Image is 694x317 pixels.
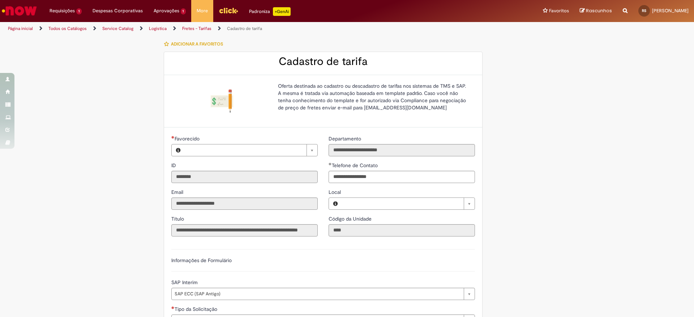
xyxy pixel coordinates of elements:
[171,215,185,222] label: Somente leitura - Título
[329,224,475,236] input: Código da Unidade
[1,4,38,18] img: ServiceNow
[5,22,457,35] ul: Trilhas de página
[171,162,177,169] label: Somente leitura - ID
[175,288,460,300] span: SAP ECC (SAP Antigo)
[273,7,291,16] p: +GenAi
[154,7,179,14] span: Aprovações
[227,26,262,31] a: Cadastro de tarifa
[171,224,318,236] input: Título
[171,41,223,47] span: Adicionar a Favoritos
[580,8,612,14] a: Rascunhos
[171,257,232,264] label: Informações de Formulário
[329,198,342,209] button: Local, Visualizar este registro
[171,197,318,210] input: Email
[76,8,82,14] span: 1
[175,306,219,312] span: Tipo da Solicitação
[329,189,342,195] span: Local
[48,26,87,31] a: Todos os Catálogos
[171,306,175,309] span: Necessários
[210,90,234,113] img: Cadastro de tarifa
[329,135,363,142] label: Somente leitura - Departamento
[172,144,185,156] button: Favorecido, Visualizar este registro
[329,162,332,165] span: Obrigatório Preenchido
[652,8,689,14] span: [PERSON_NAME]
[182,26,211,31] a: Fretes - Tarifas
[278,82,470,111] p: Oferta destinada ao cadastro ou descadastro de tarifas nos sistemas de TMS e SAP. A mesma é trata...
[642,8,646,13] span: RS
[149,26,167,31] a: Logistica
[329,215,373,222] label: Somente leitura - Código da Unidade
[342,198,475,209] a: Limpar campo Local
[171,56,475,68] h2: Cadastro de tarifa
[171,136,175,139] span: Necessários
[329,144,475,156] input: Departamento
[197,7,208,14] span: More
[329,216,373,222] span: Somente leitura - Código da Unidade
[171,216,185,222] span: Somente leitura - Título
[586,7,612,14] span: Rascunhos
[8,26,33,31] a: Página inicial
[102,26,133,31] a: Service Catalog
[549,7,569,14] span: Favoritos
[329,171,475,183] input: Telefone de Contato
[171,279,199,286] span: SAP Interim
[175,135,201,142] span: Necessários - Favorecido
[171,188,185,196] label: Somente leitura - Email
[50,7,75,14] span: Requisições
[164,36,227,52] button: Adicionar a Favoritos
[93,7,143,14] span: Despesas Corporativas
[329,135,363,142] span: Somente leitura - Departamento
[249,7,291,16] div: Padroniza
[181,8,186,14] span: 1
[185,144,317,156] a: Limpar campo Favorecido
[171,171,318,183] input: ID
[332,162,379,169] span: Telefone de Contato
[219,5,238,16] img: click_logo_yellow_360x200.png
